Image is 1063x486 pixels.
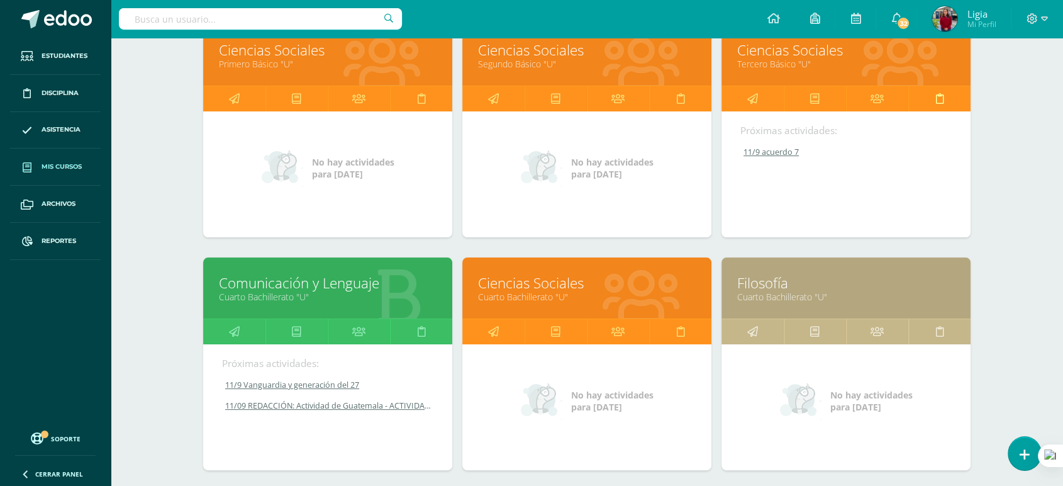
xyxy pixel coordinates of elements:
span: Reportes [42,236,76,246]
span: Ligia [967,8,996,20]
div: Próximas actividades: [740,124,952,137]
a: 11/9 Vanguardia y generación del 27 [222,380,435,390]
a: Ciencias Sociales [478,40,696,60]
a: Filosofía [737,273,955,293]
img: no_activities_small.png [780,382,821,420]
a: Ciencias Sociales [737,40,955,60]
span: Disciplina [42,88,79,98]
span: Estudiantes [42,51,87,61]
a: Disciplina [10,75,101,112]
span: Mis cursos [42,162,82,172]
span: Mi Perfil [967,19,996,30]
a: Estudiantes [10,38,101,75]
img: no_activities_small.png [521,382,562,420]
span: Archivos [42,199,75,209]
span: Asistencia [42,125,81,135]
span: 32 [896,16,910,30]
div: Próximas actividades: [222,357,433,370]
a: Cuarto Bachillerato "U" [737,291,955,303]
span: Cerrar panel [35,470,83,478]
a: Ciencias Sociales [219,40,437,60]
a: 11/9 acuerdo 7 [740,147,953,157]
a: Ciencias Sociales [478,273,696,293]
a: Primero Básico "U" [219,58,437,70]
input: Busca un usuario... [119,8,402,30]
a: Comunicación y Lenguaje [219,273,437,293]
a: Tercero Básico "U" [737,58,955,70]
a: Cuarto Bachillerato "U" [219,291,437,303]
a: Reportes [10,223,101,260]
span: No hay actividades para [DATE] [571,389,654,413]
a: Mis cursos [10,149,101,186]
a: 11/09 REDACCIÓN: Actividad de Guatemala - ACTIVIDAD CERRADA [222,400,435,411]
span: No hay actividades para [DATE] [312,156,394,180]
span: Soporte [51,434,81,443]
a: Asistencia [10,112,101,149]
a: Archivos [10,186,101,223]
a: Cuarto Bachillerato "U" [478,291,696,303]
img: e66938ea6f53d621eb85b78bb3ab8b81.png [932,6,957,31]
img: no_activities_small.png [521,149,562,187]
span: No hay actividades para [DATE] [830,389,913,413]
img: no_activities_small.png [262,149,303,187]
a: Soporte [15,429,96,446]
span: No hay actividades para [DATE] [571,156,654,180]
a: Segundo Básico "U" [478,58,696,70]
